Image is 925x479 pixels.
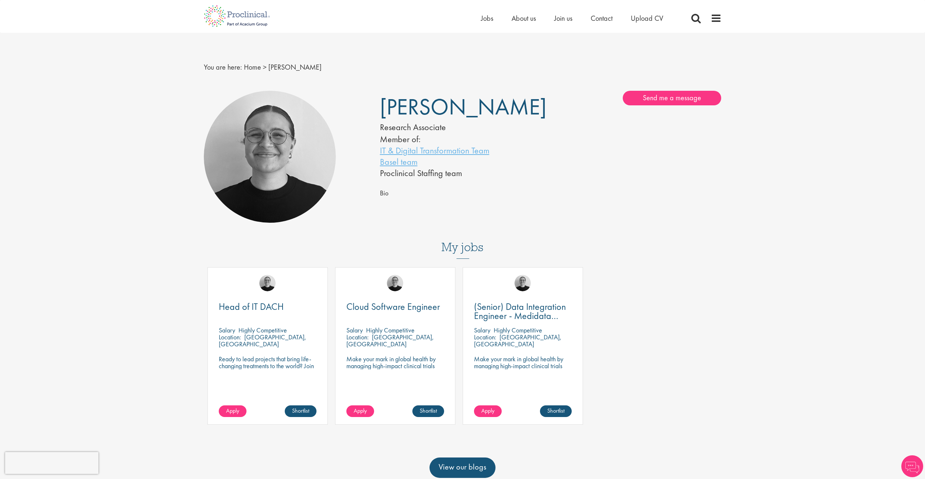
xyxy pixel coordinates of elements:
[481,407,494,414] span: Apply
[380,145,489,156] a: IT & Digital Transformation Team
[346,333,369,341] span: Location:
[623,91,721,105] a: Send me a message
[219,405,246,417] a: Apply
[474,333,496,341] span: Location:
[263,62,267,72] span: >
[554,13,572,23] a: Join us
[346,333,434,348] p: [GEOGRAPHIC_DATA], [GEOGRAPHIC_DATA]
[901,455,923,477] img: Chatbot
[631,13,663,23] a: Upload CV
[219,333,241,341] span: Location:
[387,275,403,291] img: Emma Pretorious
[512,13,536,23] a: About us
[380,156,417,167] a: Basel team
[474,355,572,376] p: Make your mark in global health by managing high-impact clinical trials with a leading CRO.
[514,275,531,291] img: Emma Pretorious
[474,326,490,334] span: Salary
[346,355,444,376] p: Make your mark in global health by managing high-impact clinical trials with a leading CRO.
[204,91,336,223] img: Emma Pretorious
[474,300,566,331] span: (Senior) Data Integration Engineer - Medidata Rave Specialized
[244,62,261,72] a: breadcrumb link
[380,167,529,179] li: Proclinical Staffing team
[346,302,444,311] a: Cloud Software Engineer
[346,326,363,334] span: Salary
[219,355,316,390] p: Ready to lead projects that bring life-changing treatments to the world? Join our client at the f...
[540,405,572,417] a: Shortlist
[219,302,316,311] a: Head of IT DACH
[474,405,502,417] a: Apply
[238,326,287,334] p: Highly Competitive
[5,452,98,474] iframe: reCAPTCHA
[285,405,316,417] a: Shortlist
[412,405,444,417] a: Shortlist
[366,326,415,334] p: Highly Competitive
[380,92,547,121] span: [PERSON_NAME]
[268,62,322,72] span: [PERSON_NAME]
[346,300,440,313] span: Cloud Software Engineer
[474,333,561,348] p: [GEOGRAPHIC_DATA], [GEOGRAPHIC_DATA]
[380,133,420,145] label: Member of:
[354,407,367,414] span: Apply
[591,13,613,23] a: Contact
[226,407,239,414] span: Apply
[474,302,572,320] a: (Senior) Data Integration Engineer - Medidata Rave Specialized
[259,275,276,291] img: Emma Pretorious
[219,326,235,334] span: Salary
[481,13,493,23] a: Jobs
[494,326,542,334] p: Highly Competitive
[380,189,389,198] span: Bio
[204,62,242,72] span: You are here:
[346,405,374,417] a: Apply
[219,300,284,313] span: Head of IT DACH
[430,457,495,478] a: View our blogs
[204,241,722,253] h3: My jobs
[219,333,306,348] p: [GEOGRAPHIC_DATA], [GEOGRAPHIC_DATA]
[380,121,529,133] div: Research Associate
